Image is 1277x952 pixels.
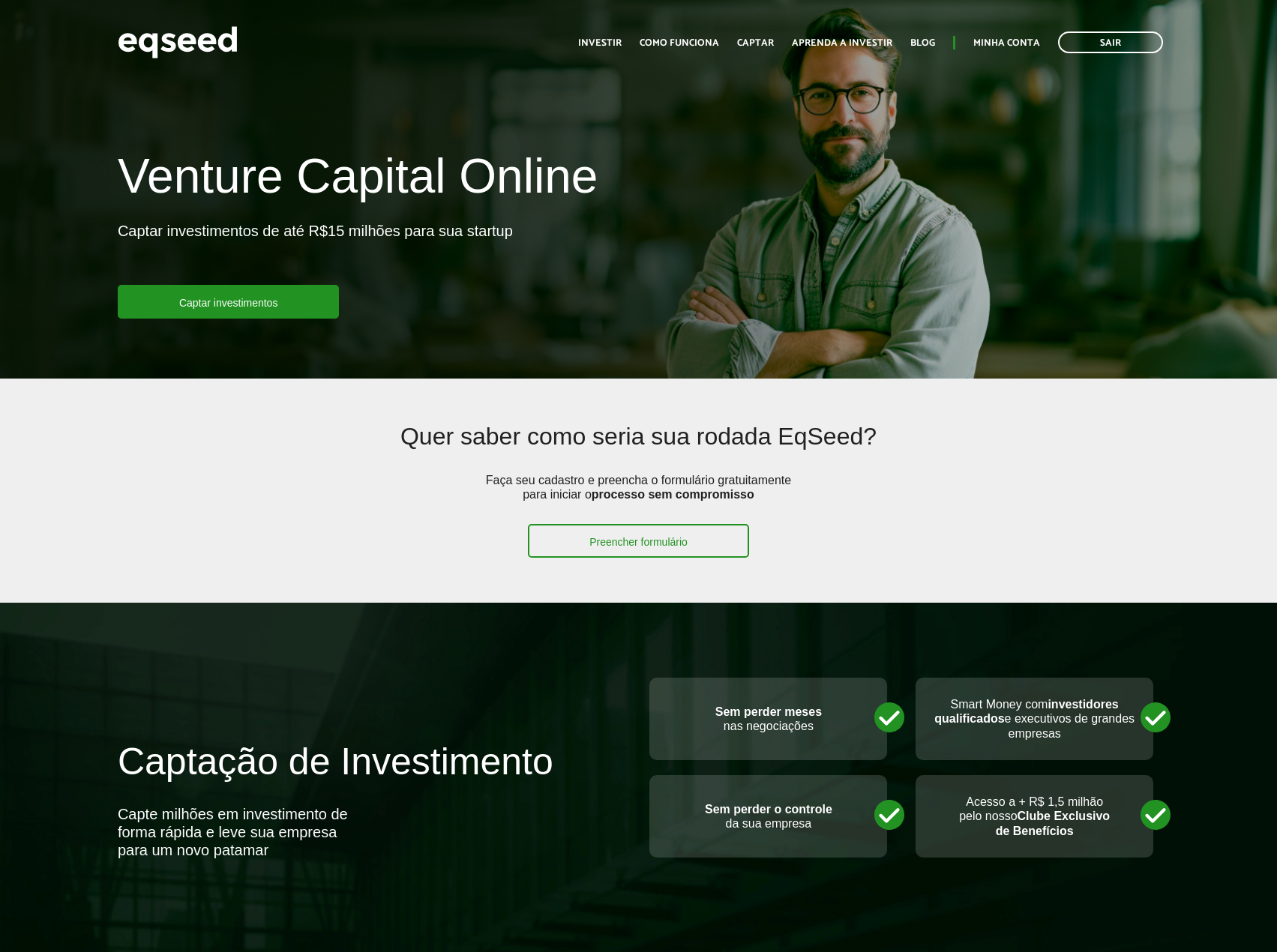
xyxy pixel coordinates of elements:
a: Como funciona [640,38,719,48]
a: Preencher formulário [528,524,749,558]
h2: Captação de Investimento [118,741,628,805]
p: Acesso a + R$ 1,5 milhão pelo nosso [931,795,1138,838]
p: Faça seu cadastro e preencha o formulário gratuitamente para iniciar o [481,473,796,524]
p: Captar investimentos de até R$15 milhões para sua startup [118,222,513,285]
strong: investidores qualificados [934,698,1118,725]
h1: Venture Capital Online [118,150,598,210]
strong: processo sem compromisso [592,488,754,501]
strong: Sem perder meses [715,705,822,718]
h2: Quer saber como seria sua rodada EqSeed? [224,424,1053,472]
a: Minha conta [973,38,1040,48]
a: Captar investimentos [118,285,340,319]
p: da sua empresa [664,802,872,831]
img: EqSeed [118,22,238,62]
strong: Clube Exclusivo de Benefícios [996,810,1111,837]
strong: Sem perder o controle [705,803,832,816]
p: Smart Money com e executivos de grandes empresas [931,697,1138,741]
a: Blog [910,38,935,48]
div: Capte milhões em investimento de forma rápida e leve sua empresa para um novo patamar [118,805,358,859]
a: Sair [1058,31,1163,53]
a: Investir [578,38,622,48]
a: Aprenda a investir [792,38,892,48]
p: nas negociações [664,705,872,733]
a: Captar [737,38,774,48]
